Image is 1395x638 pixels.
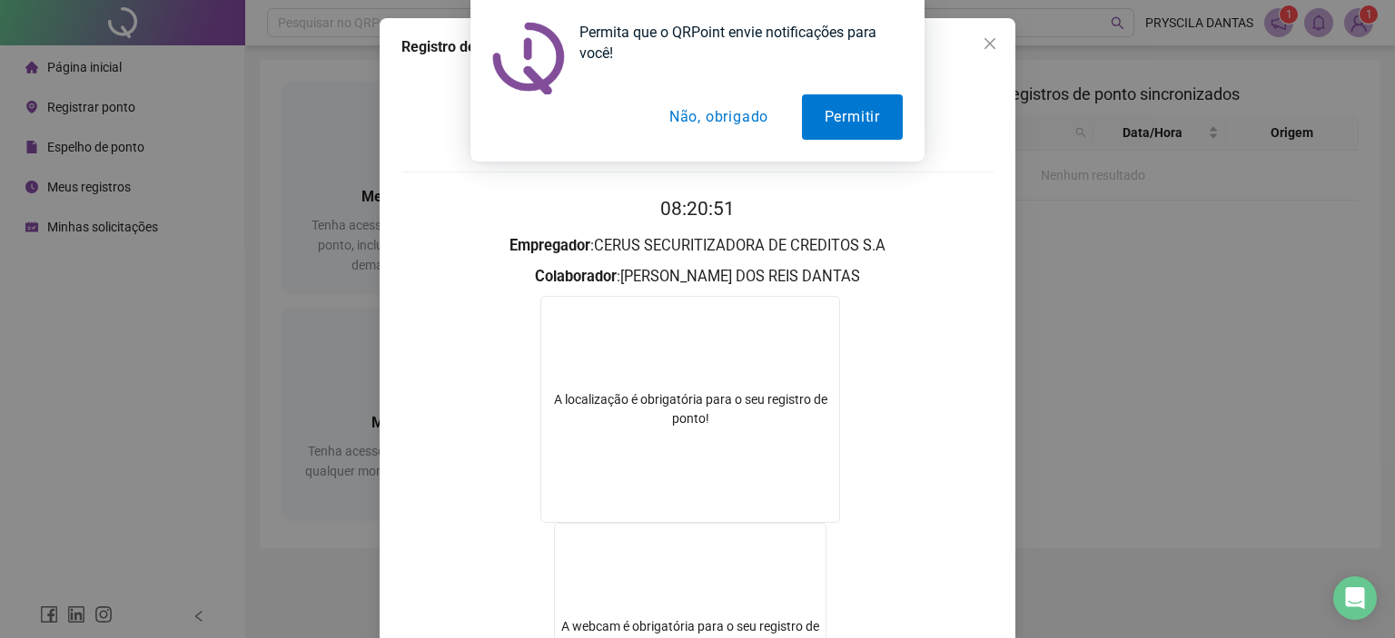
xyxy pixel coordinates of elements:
h3: : [PERSON_NAME] DOS REIS DANTAS [401,265,994,289]
div: Open Intercom Messenger [1333,576,1377,620]
button: Permitir [802,94,903,140]
button: Não, obrigado [647,94,791,140]
strong: Empregador [510,237,590,254]
div: A localização é obrigatória para o seu registro de ponto! [541,390,839,428]
div: Permita que o QRPoint envie notificações para você! [565,22,903,64]
time: 08:20:51 [660,198,735,220]
img: notification icon [492,22,565,94]
strong: Colaborador [535,268,617,285]
h3: : CERUS SECURITIZADORA DE CREDITOS S.A [401,234,994,258]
